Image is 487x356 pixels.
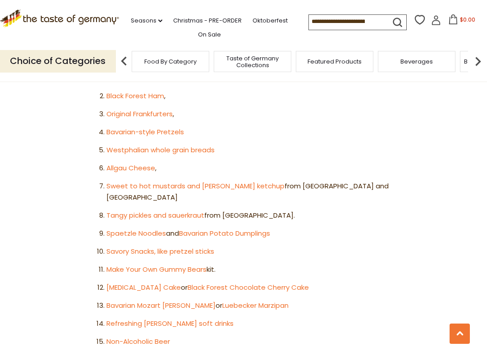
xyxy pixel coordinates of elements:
li: , [106,163,389,174]
a: Bavarian-style Pretzels [106,127,184,137]
a: [MEDICAL_DATA] Cake [106,283,181,292]
li: from [GEOGRAPHIC_DATA]. [106,210,389,221]
li: from [GEOGRAPHIC_DATA] and [GEOGRAPHIC_DATA] [106,181,389,203]
a: Savory Snacks, like pretzel sticks [106,246,214,256]
img: previous arrow [115,52,133,70]
a: Food By Category [144,58,197,65]
a: Non-Alcoholic Beer [106,337,170,346]
a: Oktoberfest [253,16,288,26]
img: next arrow [469,52,487,70]
li: , [106,109,389,120]
a: Luebecker Marzipan [222,301,289,310]
a: On Sale [198,30,221,40]
span: $0.00 [460,16,475,23]
a: Beverages [400,58,433,65]
a: Taste of Germany Collections [216,55,289,68]
a: Spaetzle Noodles [106,228,166,238]
a: Bavarian Potato Dumplings [179,228,270,238]
a: Westphalian whole grain breads [106,145,215,155]
a: Bratwurst [106,73,139,82]
li: and [106,228,389,239]
a: Sweet to hot mustards and [PERSON_NAME] ketchup [106,181,285,191]
a: Black Forest Chocolate Cherry Cake [188,283,309,292]
a: Original Frankfurters [106,109,173,119]
a: Christmas - PRE-ORDER [173,16,242,26]
a: Seasons [131,16,162,26]
a: Allgau Cheese [106,163,155,173]
li: or [106,300,389,311]
a: Make Your Own Gummy Bears [106,265,207,274]
li: or [106,282,389,293]
li: , [106,91,389,102]
li: kit. [106,264,389,275]
a: Featured Products [308,58,362,65]
a: Black Forest Ham [106,91,164,100]
button: $0.00 [443,14,481,28]
a: Bavarian Mozart [PERSON_NAME] [106,301,216,310]
a: Refreshing [PERSON_NAME] soft drinks [106,319,234,328]
a: Tangy pickles and sauerkraut [106,210,204,220]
